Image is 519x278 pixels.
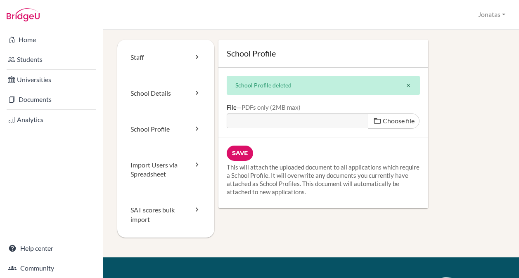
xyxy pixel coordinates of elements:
a: Staff [117,40,214,75]
button: Close [397,76,419,94]
a: Universities [2,71,101,88]
img: Bridge-U [7,8,40,21]
a: Import Users via Spreadsheet [117,147,214,193]
a: Community [2,260,101,276]
a: SAT scores bulk import [117,192,214,238]
h1: School Profile [227,48,420,59]
button: Jonatas [474,7,509,22]
a: Documents [2,91,101,108]
a: Students [2,51,101,68]
div: School Profile deleted [227,76,420,95]
a: Home [2,31,101,48]
p: This will attach the uploaded document to all applications which require a School Profile. It wil... [227,163,420,196]
i: close [405,82,411,88]
input: Save [227,146,253,161]
a: Analytics [2,111,101,128]
div: PDFs only (2MB max) [237,104,301,111]
label: File [227,103,301,111]
a: School Details [117,75,214,111]
a: Help center [2,240,101,257]
span: Choose file [383,117,415,125]
a: School Profile [117,111,214,147]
